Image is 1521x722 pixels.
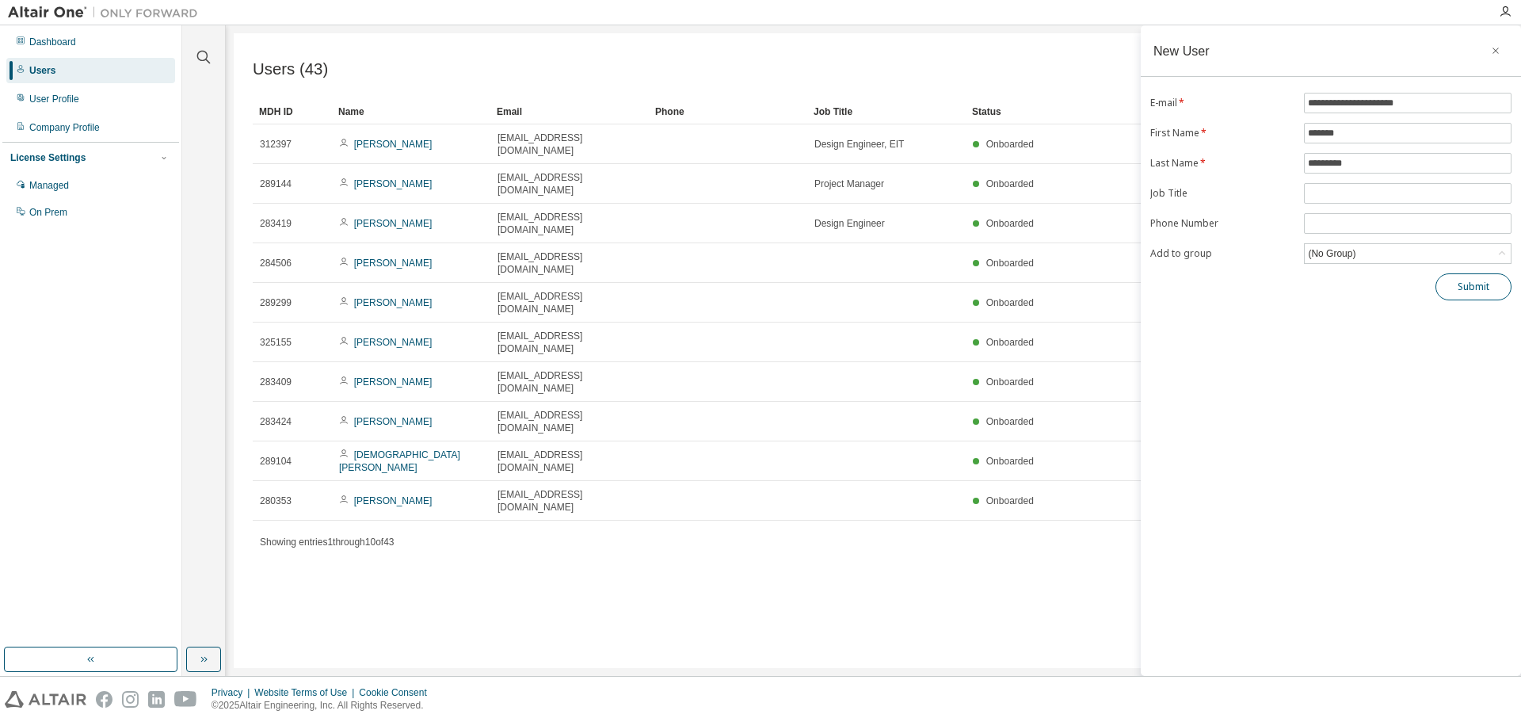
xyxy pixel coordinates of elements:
[260,217,292,230] span: 283419
[354,258,433,269] a: [PERSON_NAME]
[814,138,904,151] span: Design Engineer, EIT
[497,330,642,355] span: [EMAIL_ADDRESS][DOMAIN_NAME]
[8,5,206,21] img: Altair One
[260,178,292,190] span: 289144
[1150,157,1294,170] label: Last Name
[1153,44,1210,57] div: New User
[1150,187,1294,200] label: Job Title
[29,93,79,105] div: User Profile
[29,179,69,192] div: Managed
[986,495,1034,506] span: Onboarded
[1306,245,1358,262] div: (No Group)
[338,99,484,124] div: Name
[354,337,433,348] a: [PERSON_NAME]
[986,416,1034,427] span: Onboarded
[253,60,328,78] span: Users (43)
[986,218,1034,229] span: Onboarded
[260,257,292,269] span: 284506
[497,171,642,197] span: [EMAIL_ADDRESS][DOMAIN_NAME]
[1150,97,1294,109] label: E-mail
[354,178,433,189] a: [PERSON_NAME]
[174,691,197,708] img: youtube.svg
[986,456,1034,467] span: Onboarded
[1150,217,1294,230] label: Phone Number
[1150,247,1294,260] label: Add to group
[29,206,67,219] div: On Prem
[259,99,326,124] div: MDH ID
[354,495,433,506] a: [PERSON_NAME]
[814,217,885,230] span: Design Engineer
[354,139,433,150] a: [PERSON_NAME]
[359,686,436,699] div: Cookie Consent
[497,449,642,474] span: [EMAIL_ADDRESS][DOMAIN_NAME]
[497,488,642,514] span: [EMAIL_ADDRESS][DOMAIN_NAME]
[972,99,1412,124] div: Status
[814,178,884,190] span: Project Manager
[497,409,642,434] span: [EMAIL_ADDRESS][DOMAIN_NAME]
[986,258,1034,269] span: Onboarded
[148,691,165,708] img: linkedin.svg
[29,121,100,134] div: Company Profile
[986,139,1034,150] span: Onboarded
[986,337,1034,348] span: Onboarded
[212,699,436,712] p: © 2025 Altair Engineering, Inc. All Rights Reserved.
[260,495,292,507] span: 280353
[354,218,433,229] a: [PERSON_NAME]
[354,416,433,427] a: [PERSON_NAME]
[497,290,642,315] span: [EMAIL_ADDRESS][DOMAIN_NAME]
[212,686,254,699] div: Privacy
[29,36,76,48] div: Dashboard
[260,537,395,548] span: Showing entries 1 through 10 of 43
[354,297,433,308] a: [PERSON_NAME]
[260,415,292,428] span: 283424
[122,691,139,708] img: instagram.svg
[497,99,642,124] div: Email
[260,138,292,151] span: 312397
[986,178,1034,189] span: Onboarded
[260,376,292,388] span: 283409
[260,296,292,309] span: 289299
[986,376,1034,388] span: Onboarded
[1150,127,1294,139] label: First Name
[354,376,433,388] a: [PERSON_NAME]
[29,64,55,77] div: Users
[1435,273,1511,300] button: Submit
[497,132,642,157] span: [EMAIL_ADDRESS][DOMAIN_NAME]
[655,99,801,124] div: Phone
[1305,244,1511,263] div: (No Group)
[5,691,86,708] img: altair_logo.svg
[986,297,1034,308] span: Onboarded
[339,449,460,473] a: [DEMOGRAPHIC_DATA][PERSON_NAME]
[96,691,112,708] img: facebook.svg
[260,455,292,468] span: 289104
[814,99,959,124] div: Job Title
[497,369,642,395] span: [EMAIL_ADDRESS][DOMAIN_NAME]
[254,686,359,699] div: Website Terms of Use
[497,250,642,276] span: [EMAIL_ADDRESS][DOMAIN_NAME]
[10,151,86,164] div: License Settings
[497,211,642,236] span: [EMAIL_ADDRESS][DOMAIN_NAME]
[260,336,292,349] span: 325155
